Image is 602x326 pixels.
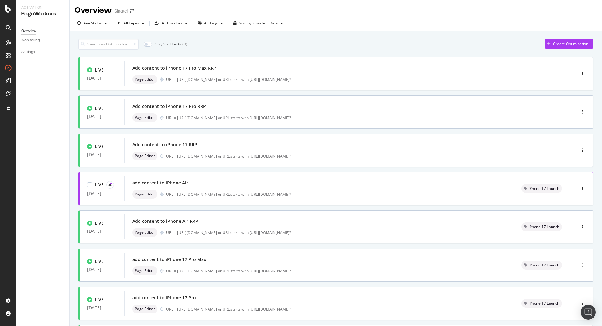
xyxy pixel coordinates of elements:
div: LIVE [95,220,104,226]
div: Singtel [114,8,128,14]
div: arrow-right-arrow-left [130,9,134,13]
div: [DATE] [87,267,117,272]
span: Page Editor [135,269,155,273]
div: neutral label [132,113,157,122]
div: LIVE [95,143,104,150]
div: LIVE [95,182,104,188]
span: Page Editor [135,192,155,196]
div: URL = [URL][DOMAIN_NAME] or URL starts with [URL][DOMAIN_NAME]? [166,153,549,159]
div: Monitoring [21,37,40,44]
button: All Tags [195,18,225,28]
div: neutral label [132,190,157,199]
span: Page Editor [135,231,155,234]
div: Overview [21,28,36,35]
div: neutral label [132,152,157,160]
div: ( 0 ) [182,41,187,47]
div: URL = [URL][DOMAIN_NAME] or URL starts with [URL][DOMAIN_NAME]? [166,307,506,312]
div: Overview [75,5,112,16]
div: neutral label [521,299,562,308]
div: URL = [URL][DOMAIN_NAME] or URL starts with [URL][DOMAIN_NAME]? [166,230,506,235]
div: [DATE] [87,114,117,119]
div: neutral label [521,184,562,193]
div: Create Optimization [553,41,588,46]
span: Page Editor [135,116,155,120]
button: All Types [115,18,147,28]
div: All Tags [204,21,218,25]
span: Page Editor [135,154,155,158]
div: URL = [URL][DOMAIN_NAME] or URL starts with [URL][DOMAIN_NAME]? [166,192,506,197]
span: iPhone 17 Launch [529,225,559,229]
div: Settings [21,49,35,56]
span: Page Editor [135,307,155,311]
a: Monitoring [21,37,65,44]
div: LIVE [95,105,104,111]
div: URL = [URL][DOMAIN_NAME] or URL starts with [URL][DOMAIN_NAME]? [166,115,549,120]
div: URL = [URL][DOMAIN_NAME] or URL starts with [URL][DOMAIN_NAME]? [166,77,549,82]
button: Create Optimization [545,39,593,49]
div: Only Split Tests [155,41,181,47]
div: neutral label [521,261,562,270]
span: iPhone 17 Launch [529,263,559,267]
button: All Creators [152,18,190,28]
div: All Types [124,21,139,25]
div: LIVE [95,67,104,73]
div: add content to iPhone 17 Pro [132,295,196,301]
div: [DATE] [87,229,117,234]
div: LIVE [95,297,104,303]
span: iPhone 17 Launch [529,302,559,305]
div: LIVE [95,258,104,265]
div: PageWorkers [21,10,64,18]
button: Sort by: Creation Date [231,18,285,28]
div: Any Status [83,21,102,25]
div: neutral label [132,228,157,237]
div: add content to iPhone Air [132,180,188,186]
div: [DATE] [87,76,117,81]
div: [DATE] [87,152,117,157]
div: neutral label [132,305,157,313]
input: Search an Optimization [78,39,139,50]
div: Open Intercom Messenger [581,305,596,320]
div: All Creators [162,21,182,25]
div: Activation [21,5,64,10]
span: Page Editor [135,77,155,81]
div: Add content to iPhone 17 RRP [132,142,197,148]
div: [DATE] [87,191,117,196]
div: [DATE] [87,305,117,310]
div: Add content to iPhone 17 Pro RRP [132,103,206,110]
a: Overview [21,28,65,35]
div: Sort by: Creation Date [239,21,278,25]
a: Settings [21,49,65,56]
div: neutral label [132,75,157,84]
div: add content to iPhone 17 Pro Max [132,256,206,263]
span: iPhone 17 Launch [529,187,559,190]
div: URL = [URL][DOMAIN_NAME] or URL starts with [URL][DOMAIN_NAME]? [166,268,506,274]
div: neutral label [521,222,562,231]
div: neutral label [132,266,157,275]
div: Add content to iPhone 17 Pro Max RRP [132,65,216,71]
button: Any Status [75,18,109,28]
div: Add content to iPhone Air RRP [132,218,198,224]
